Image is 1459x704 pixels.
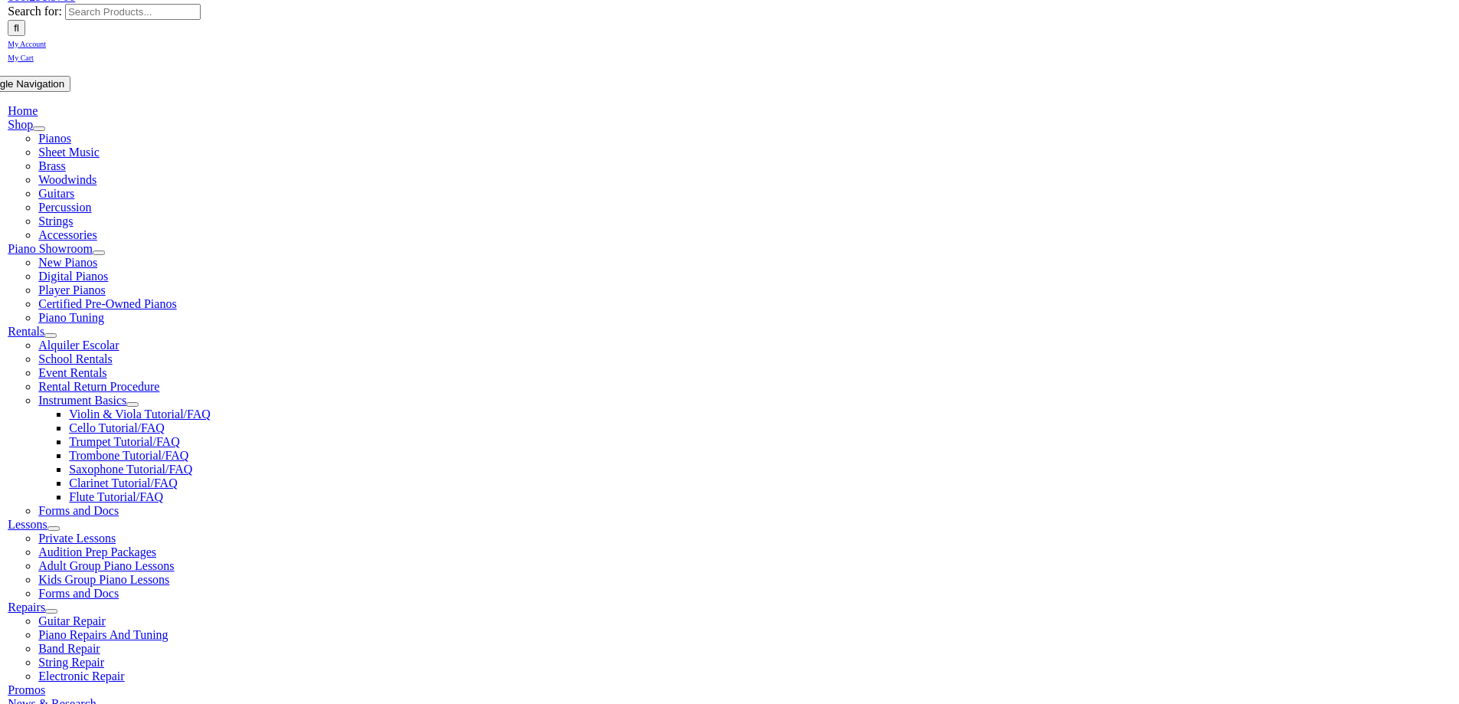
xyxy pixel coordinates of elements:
[38,642,100,655] a: Band Repair
[38,297,176,310] a: Certified Pre-Owned Pianos
[8,518,47,531] a: Lessons
[8,36,46,49] a: My Account
[8,20,25,36] input: Search
[38,201,91,214] a: Percussion
[8,40,46,48] span: My Account
[47,526,60,531] button: Open submenu of Lessons
[38,214,73,228] a: Strings
[69,435,179,448] a: Trumpet Tutorial/FAQ
[38,228,97,241] a: Accessories
[8,118,33,131] a: Shop
[38,352,112,365] a: School Rentals
[8,601,45,614] a: Repairs
[38,159,66,172] a: Brass
[38,559,174,572] a: Adult Group Piano Lessons
[8,325,44,338] a: Rentals
[38,573,169,586] a: Kids Group Piano Lessons
[38,394,126,407] a: Instrument Basics
[38,256,97,269] a: New Pianos
[38,587,119,600] a: Forms and Docs
[126,402,139,407] button: Open submenu of Instrument Basics
[38,656,104,669] a: String Repair
[38,187,74,200] a: Guitars
[38,146,100,159] a: Sheet Music
[93,250,105,255] button: Open submenu of Piano Showroom
[65,4,201,20] input: Search Products...
[8,242,93,255] a: Piano Showroom
[8,683,45,696] a: Promos
[8,5,62,18] span: Search for:
[69,490,163,503] a: Flute Tutorial/FAQ
[38,380,159,393] a: Rental Return Procedure
[45,609,57,614] button: Open submenu of Repairs
[38,270,108,283] a: Digital Pianos
[8,54,34,62] span: My Cart
[44,333,57,338] button: Open submenu of Rentals
[33,126,45,131] button: Open submenu of Shop
[8,104,38,117] a: Home
[69,408,211,421] a: Violin & Viola Tutorial/FAQ
[8,50,34,63] a: My Cart
[38,173,97,186] a: Woodwinds
[69,463,192,476] a: Saxophone Tutorial/FAQ
[69,449,188,462] a: Trombone Tutorial/FAQ
[69,476,178,490] a: Clarinet Tutorial/FAQ
[38,283,106,296] a: Player Pianos
[38,132,71,145] a: Pianos
[38,532,116,545] a: Private Lessons
[38,504,119,517] a: Forms and Docs
[38,545,156,558] a: Audition Prep Packages
[38,311,104,324] a: Piano Tuning
[38,628,168,641] a: Piano Repairs And Tuning
[38,614,106,627] a: Guitar Repair
[69,421,165,434] a: Cello Tutorial/FAQ
[38,339,119,352] a: Alquiler Escolar
[38,670,124,683] a: Electronic Repair
[38,366,106,379] a: Event Rentals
